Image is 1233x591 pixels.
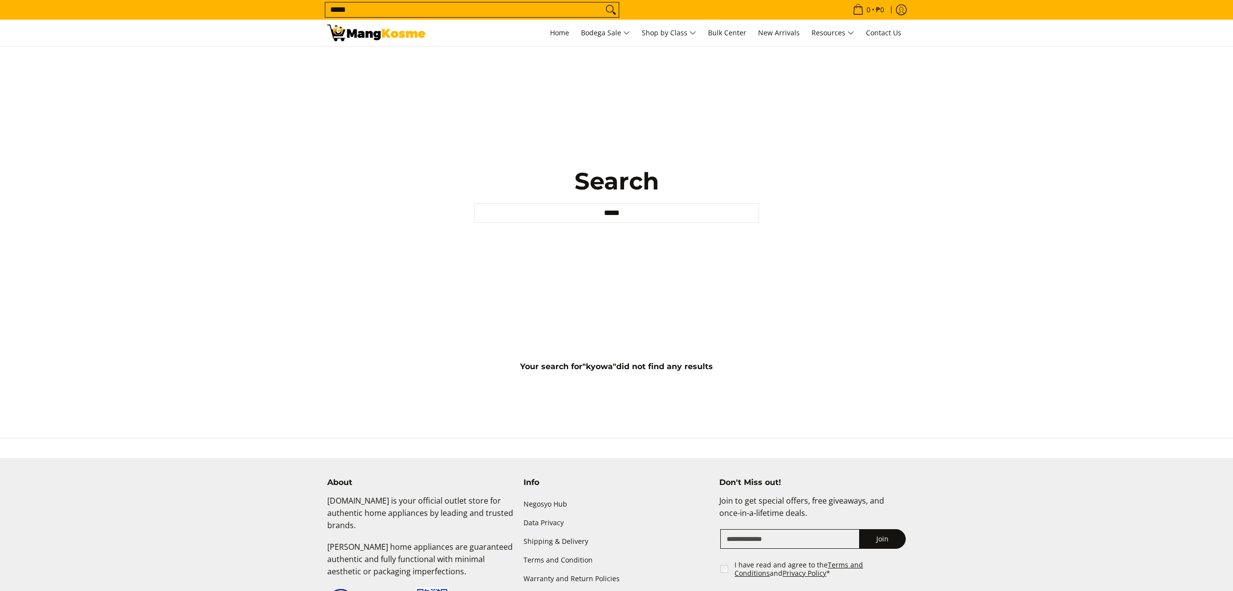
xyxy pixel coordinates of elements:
[642,27,696,39] span: Shop by Class
[735,561,907,578] label: I have read and agree to the and *
[807,20,859,46] a: Resources
[812,27,854,39] span: Resources
[783,568,826,578] a: Privacy Policy
[524,551,710,569] a: Terms and Condition
[719,478,906,487] h4: Don't Miss out!
[474,166,759,196] h1: Search
[865,6,872,13] span: 0
[874,6,886,13] span: ₱0
[637,20,701,46] a: Shop by Class
[435,20,906,46] nav: Main Menu
[524,478,710,487] h4: Info
[327,541,514,587] p: [PERSON_NAME] home appliances are guaranteed authentic and fully functional with minimal aestheti...
[550,28,569,37] span: Home
[581,27,630,39] span: Bodega Sale
[322,362,911,372] h5: Your search for did not find any results
[524,532,710,551] a: Shipping & Delivery
[866,28,901,37] span: Contact Us
[545,20,574,46] a: Home
[703,20,751,46] a: Bulk Center
[859,529,906,549] button: Join
[524,495,710,513] a: Negosyo Hub
[758,28,800,37] span: New Arrivals
[850,4,887,15] span: •
[327,495,514,541] p: [DOMAIN_NAME] is your official outlet store for authentic home appliances by leading and trusted ...
[861,20,906,46] a: Contact Us
[582,362,616,371] strong: "kyowa"
[735,560,863,578] a: Terms and Conditions
[524,569,710,588] a: Warranty and Return Policies
[524,513,710,532] a: Data Privacy
[708,28,746,37] span: Bulk Center
[327,478,514,487] h4: About
[753,20,805,46] a: New Arrivals
[576,20,635,46] a: Bodega Sale
[327,25,425,41] img: Search: 0 results found for &quot;kyowa&quot; | Mang Kosme
[719,495,906,529] p: Join to get special offers, free giveaways, and once-in-a-lifetime deals.
[603,2,619,17] button: Search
